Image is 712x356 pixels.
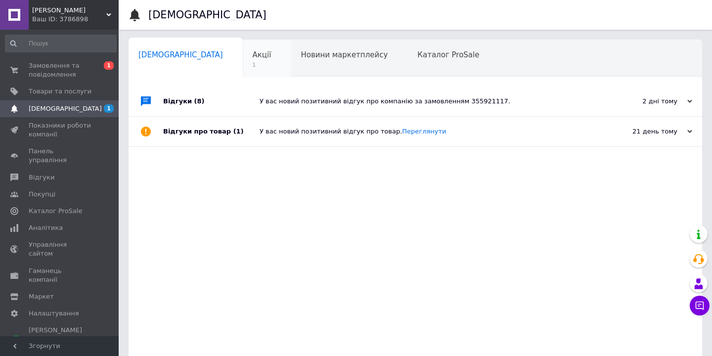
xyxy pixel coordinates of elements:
span: Показники роботи компанії [29,121,91,139]
h1: [DEMOGRAPHIC_DATA] [148,9,267,21]
button: Чат з покупцем [690,296,710,315]
span: (1) [233,128,244,135]
div: Ваш ID: 3786898 [32,15,119,24]
span: 1 [104,61,114,70]
div: У вас новий позитивний відгук про товар. [260,127,593,136]
div: У вас новий позитивний відгук про компанію за замовленням 355921117. [260,97,593,106]
div: 21 день тому [593,127,692,136]
a: Переглянути [402,128,446,135]
span: Гаманець компанії [29,267,91,284]
span: Акції [253,50,271,59]
span: Панель управління [29,147,91,165]
div: Відгуки про товар [163,117,260,146]
span: Мері Кей Ніна [32,6,106,15]
span: [DEMOGRAPHIC_DATA] [138,50,223,59]
span: Замовлення та повідомлення [29,61,91,79]
span: Товари та послуги [29,87,91,96]
span: [DEMOGRAPHIC_DATA] [29,104,102,113]
span: Маркет [29,292,54,301]
div: Відгуки [163,87,260,116]
span: Відгуки [29,173,54,182]
input: Пошук [5,35,117,52]
span: Управління сайтом [29,240,91,258]
span: Налаштування [29,309,79,318]
div: 2 дні тому [593,97,692,106]
span: [PERSON_NAME] та рахунки [29,326,91,353]
span: Аналітика [29,223,63,232]
span: Каталог ProSale [417,50,479,59]
span: (8) [194,97,205,105]
span: 1 [253,61,271,69]
span: 1 [104,104,114,113]
span: Каталог ProSale [29,207,82,216]
span: Новини маркетплейсу [301,50,388,59]
span: Покупці [29,190,55,199]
